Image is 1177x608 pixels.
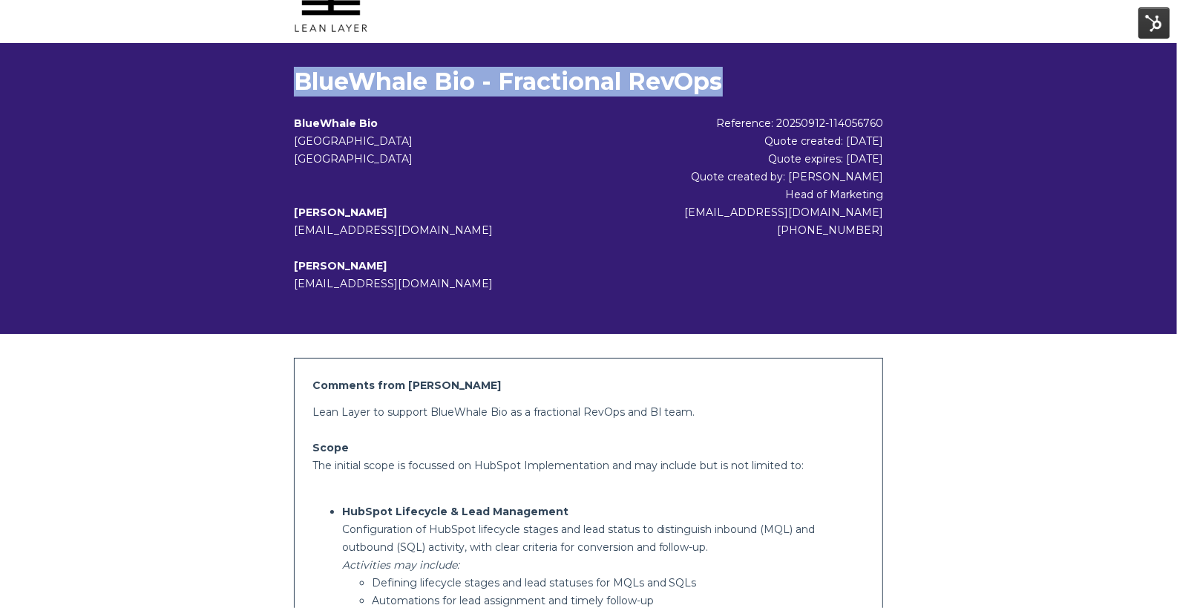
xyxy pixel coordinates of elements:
p: Lean Layer to support BlueWhale Bio as a fractional RevOps and BI team. [312,403,865,421]
span: Quote created by: [PERSON_NAME] Head of Marketing [EMAIL_ADDRESS][DOMAIN_NAME] [PHONE_NUMBER] [684,170,883,237]
p: The initial scope is focussed on HubSpot Implementation and may include but is not limited to: [312,457,865,474]
p: Defining lifecycle stages and lead statuses for MQLs and SQLs [372,574,865,592]
div: Quote expires: [DATE] [618,150,884,168]
address: [GEOGRAPHIC_DATA] [GEOGRAPHIC_DATA] [294,132,618,168]
b: [PERSON_NAME] [294,206,387,219]
h1: BlueWhale Bio - Fractional RevOps [294,67,884,97]
b: BlueWhale Bio [294,117,378,130]
span: [EMAIL_ADDRESS][DOMAIN_NAME] [294,223,493,237]
div: Quote created: [DATE] [618,132,884,150]
h2: Comments from [PERSON_NAME] [312,376,865,394]
p: Configuration of HubSpot lifecycle stages and lead status to distinguish inbound (MQL) and outbou... [342,520,865,556]
em: Activities may include: [342,558,459,572]
span: [EMAIL_ADDRESS][DOMAIN_NAME] [294,277,493,290]
strong: Scope [312,441,349,454]
img: HubSpot Tools Menu Toggle [1138,7,1170,39]
div: Reference: 20250912-114056760 [618,114,884,132]
strong: HubSpot Lifecycle & Lead Management [342,505,568,518]
b: [PERSON_NAME] [294,259,387,272]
